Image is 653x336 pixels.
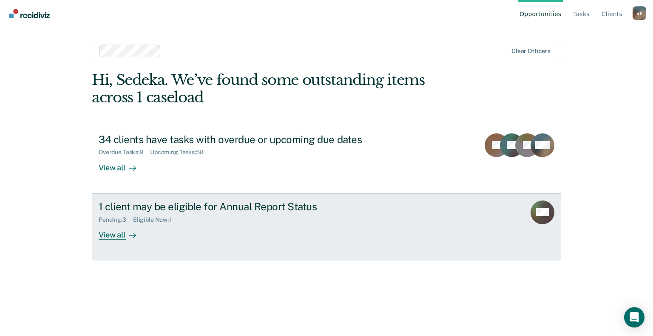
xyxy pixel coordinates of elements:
div: Hi, Sedeka. We’ve found some outstanding items across 1 caseload [92,71,467,106]
div: Clear officers [511,48,551,55]
a: 34 clients have tasks with overdue or upcoming due datesOverdue Tasks:9Upcoming Tasks:58View all [92,127,561,193]
div: Upcoming Tasks : 58 [150,149,210,156]
img: Recidiviz [9,9,50,18]
div: Overdue Tasks : 9 [99,149,150,156]
a: 1 client may be eligible for Annual Report StatusPending:3Eligible Now:1View all [92,193,561,260]
button: Profile dropdown button [633,6,646,20]
div: Eligible Now : 1 [133,216,178,223]
div: View all [99,156,146,172]
div: View all [99,223,146,240]
div: Pending : 3 [99,216,133,223]
div: 34 clients have tasks with overdue or upcoming due dates [99,133,397,146]
div: S F [633,6,646,20]
div: Open Intercom Messenger [624,307,644,328]
div: 1 client may be eligible for Annual Report Status [99,200,397,213]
